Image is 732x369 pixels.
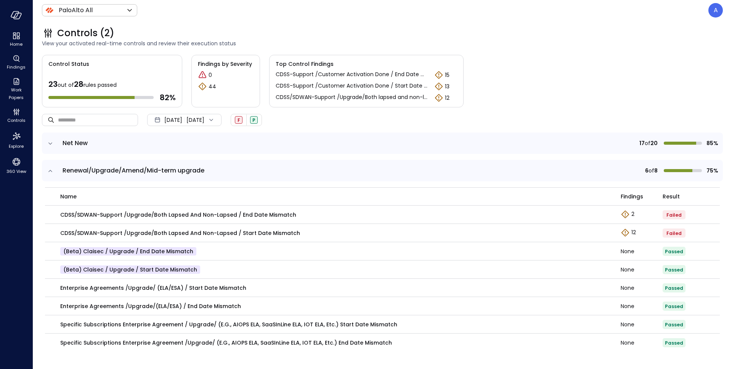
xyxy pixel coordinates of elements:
span: Failed [666,230,682,236]
span: Passed [665,285,683,291]
span: 6 [645,166,649,175]
span: Control Status [42,55,89,68]
span: 20 [650,139,658,147]
span: 82 % [160,93,176,102]
span: P [252,117,255,123]
div: Warning [434,82,443,91]
div: Controls [2,107,31,125]
p: (beta) Claisec / Upgrade / Start Date Mismatch [60,265,200,274]
span: [DATE] [164,116,182,124]
span: 28 [74,79,83,89]
span: rules passed [83,81,117,89]
p: CDSS/SDWAN-Support /Upgrade/Both lapsed and non-lapsed / Start Date Mismatch [276,93,428,101]
p: Enterprise Agreements /Upgrade/ (ELA/ESA) / Start Date Mismatch [60,284,246,292]
p: PaloAlto All [59,6,93,15]
span: Result [663,192,680,201]
p: Specific Subscriptions Enterprise Agreement /Upgrade/ (e.g., AIOPS ELA, SaaSInLine ELA, IOT ELA, ... [60,339,392,347]
div: None [621,249,663,254]
div: Explore [2,129,31,151]
span: of [649,166,654,175]
p: Enterprise Agreements /Upgrade/(ELA/ESA) / End Date Mismatch [60,302,241,310]
div: Findings [2,53,31,72]
div: None [621,304,663,309]
p: CDSS/SDWAN-Support /Upgrade/Both lapsed and non-lapsed / End Date Mismatch [60,211,296,219]
span: of [645,139,650,147]
span: Controls (2) [57,27,114,39]
span: Passed [665,321,683,328]
span: Work Papers [5,86,28,101]
span: 360 View [6,168,26,175]
p: 15 [445,71,449,79]
a: CDSS/SDWAN-Support /Upgrade/Both lapsed and non-lapsed / Start Date Mismatch [276,93,428,102]
div: Warning [198,82,207,91]
span: 85% [705,139,718,147]
button: expand row [47,167,54,175]
button: expand row [47,140,54,147]
span: Passed [665,303,683,310]
div: Failed [235,116,242,124]
p: 2 [631,210,634,218]
span: 23 [48,79,58,89]
span: Passed [665,340,683,346]
span: 75% [705,166,718,175]
p: A [714,6,718,15]
span: name [60,192,77,201]
a: Explore findings [621,232,636,239]
a: CDSS-Support /Customer Activation Done / Start Date Mismatch [276,82,428,91]
span: Failed [666,212,682,218]
span: 8 [654,166,658,175]
span: Findings [7,63,26,71]
p: (beta) Claisec / Upgrade / End Date Mismatch [60,247,196,256]
div: None [621,340,663,345]
span: Net New [63,139,88,147]
span: F [238,117,240,123]
div: Passed [250,116,258,124]
span: Home [10,40,22,48]
div: Home [2,30,31,49]
div: None [621,285,663,291]
span: 17 [639,139,645,147]
span: Findings [621,192,643,201]
p: 0 [209,71,212,79]
p: 12 [631,228,636,236]
img: Icon [45,6,54,15]
div: Warning [434,93,443,102]
span: Passed [665,267,683,273]
a: Explore findings [621,213,634,221]
p: 13 [445,83,449,91]
span: Renewal/Upgrade/Amend/Mid-term upgrade [63,166,204,175]
div: Avi Brandwain [708,3,723,18]
span: Controls [7,117,26,124]
span: Passed [665,248,683,255]
div: None [621,322,663,327]
p: CDSS-Support /Customer Activation Done / End Date Mismatch [276,70,428,78]
div: Work Papers [2,76,31,102]
span: Explore [9,142,24,150]
a: CDSS-Support /Customer Activation Done / End Date Mismatch [276,70,428,80]
span: Top Control Findings [276,60,457,68]
p: CDSS/SDWAN-Support /Upgrade/Both lapsed and non-lapsed / Start Date Mismatch [60,229,300,237]
p: 44 [209,83,216,91]
p: CDSS-Support /Customer Activation Done / Start Date Mismatch [276,82,428,90]
p: Specific Subscriptions Enterprise Agreement / Upgrade/ (e.g., AIOPS ELA, SaaSInLine ELA, IOT ELA,... [60,320,397,329]
p: 12 [445,94,449,102]
div: None [621,267,663,272]
div: Critical [198,70,207,80]
div: 360 View [2,155,31,176]
span: Findings by Severity [198,60,254,68]
div: Warning [434,70,443,80]
span: out of [58,81,74,89]
span: View your activated real-time controls and review their execution status [42,39,723,48]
